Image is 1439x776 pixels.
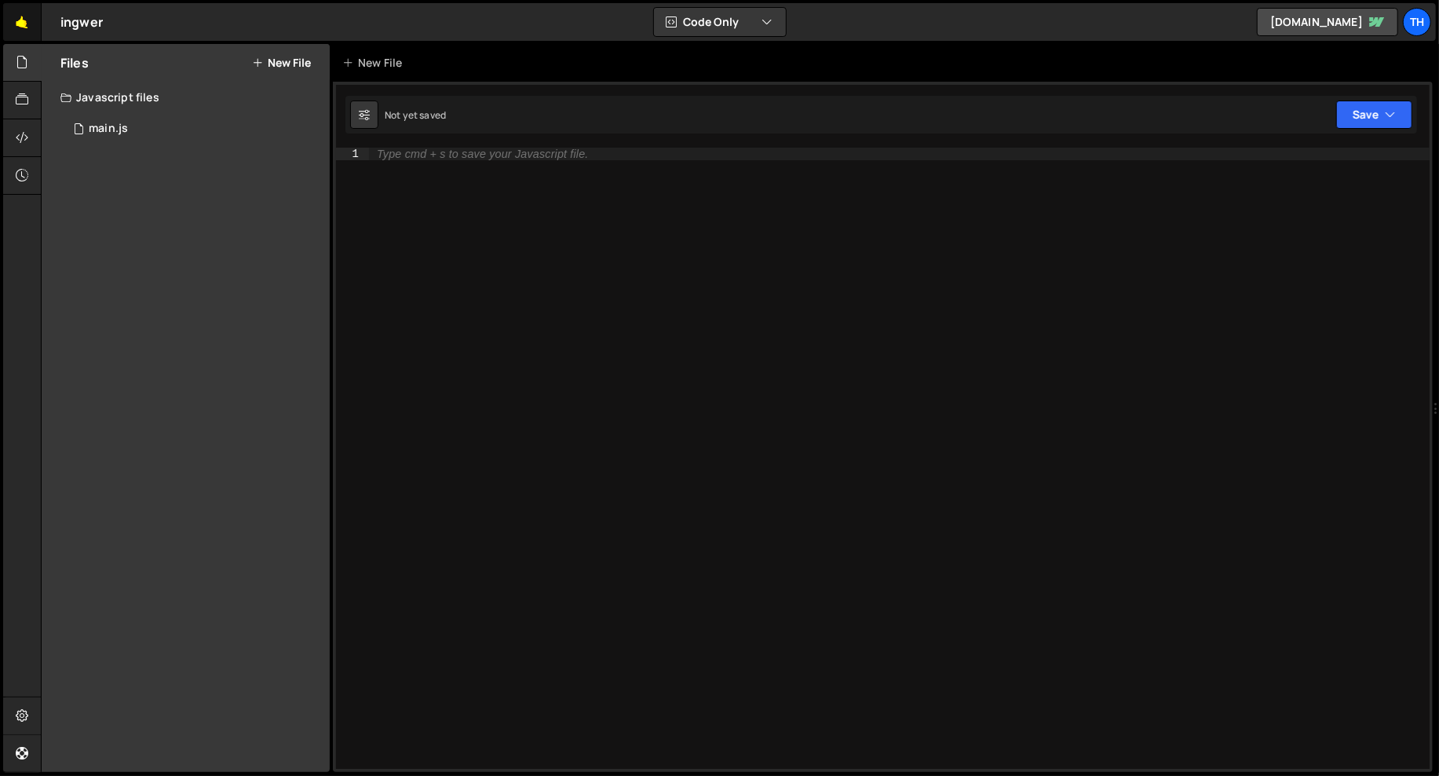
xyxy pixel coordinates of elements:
div: 1 [336,148,369,160]
button: New File [252,57,311,69]
a: 🤙 [3,3,42,41]
button: Save [1336,101,1412,129]
a: Th [1403,8,1431,36]
a: [DOMAIN_NAME] [1257,8,1398,36]
div: 16346/44192.js [60,113,330,145]
div: Type cmd + s to save your Javascript file. [377,148,588,159]
button: Code Only [654,8,786,36]
div: main.js [89,122,128,136]
div: Not yet saved [385,108,446,122]
div: ingwer [60,13,103,31]
div: Javascript files [42,82,330,113]
div: New File [342,55,408,71]
h2: Files [60,54,89,71]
